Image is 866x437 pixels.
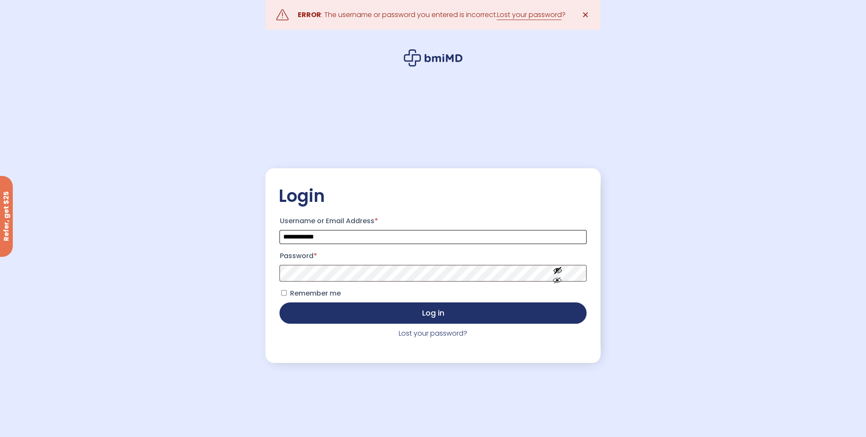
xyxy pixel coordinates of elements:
[577,6,594,23] a: ✕
[290,288,340,298] span: Remember me
[582,9,589,21] span: ✕
[279,249,586,263] label: Password
[281,290,287,296] input: Remember me
[279,302,586,324] button: Log in
[497,10,561,20] a: Lost your password
[278,185,587,207] h2: Login
[279,214,586,228] label: Username or Email Address
[297,9,565,21] div: : The username or password you entered is incorrect. ?
[399,328,467,338] a: Lost your password?
[534,259,581,288] button: Show password
[297,10,321,20] strong: ERROR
